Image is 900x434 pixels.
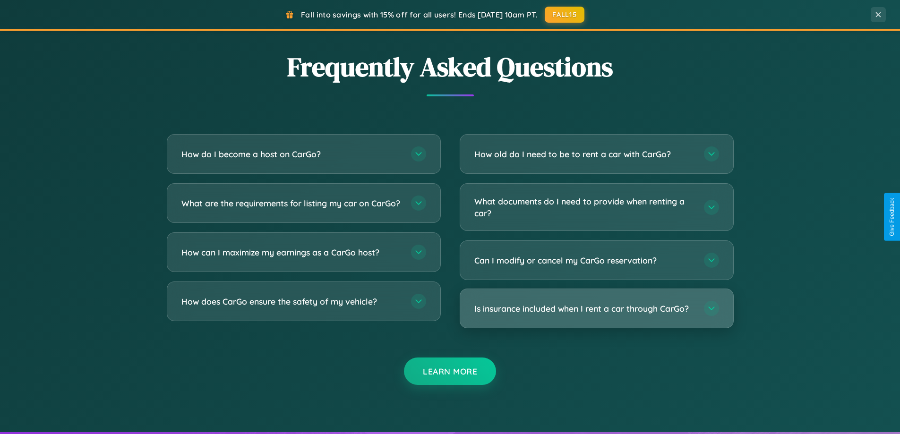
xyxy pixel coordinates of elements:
h2: Frequently Asked Questions [167,49,734,85]
div: Give Feedback [889,198,895,236]
h3: How can I maximize my earnings as a CarGo host? [181,247,402,258]
h3: How old do I need to be to rent a car with CarGo? [474,148,694,160]
h3: How does CarGo ensure the safety of my vehicle? [181,296,402,307]
iframe: Intercom live chat [9,402,32,425]
h3: Is insurance included when I rent a car through CarGo? [474,303,694,315]
h3: What documents do I need to provide when renting a car? [474,196,694,219]
h3: How do I become a host on CarGo? [181,148,402,160]
h3: What are the requirements for listing my car on CarGo? [181,197,402,209]
button: Learn More [404,357,496,385]
h3: Can I modify or cancel my CarGo reservation? [474,255,694,266]
button: FALL15 [545,7,584,23]
span: Fall into savings with 15% off for all users! Ends [DATE] 10am PT. [301,10,538,19]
